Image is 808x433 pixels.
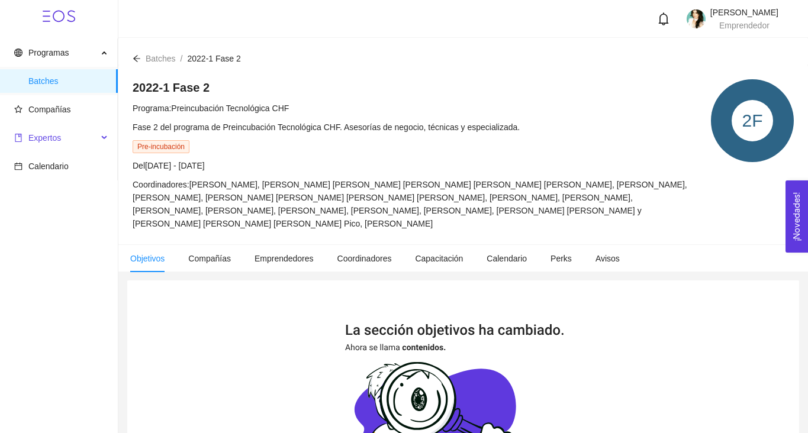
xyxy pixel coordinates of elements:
span: Capacitación [415,254,463,263]
span: Compañías [188,254,231,263]
span: Fase 2 del programa de Preincubación Tecnológica CHF. Asesorías de negocio, técnicas y especializ... [133,122,520,132]
span: Calendario [487,254,527,263]
span: [PERSON_NAME] [710,8,778,17]
span: Compañías [28,105,71,114]
span: Programas [28,48,69,57]
span: calendar [14,162,22,170]
span: Expertos [28,133,61,143]
span: star [14,105,22,114]
button: Open Feedback Widget [786,180,808,253]
span: Calendario [28,161,69,171]
span: book [14,134,22,142]
span: Del [DATE] - [DATE] [133,161,205,170]
span: / [181,54,183,63]
span: 2022-1 Fase 2 [187,54,240,63]
span: Avisos [595,254,620,263]
div: 2F [732,100,773,141]
span: Objetivos [130,254,165,263]
span: Emprendedores [255,254,314,263]
span: Perks [551,254,572,263]
span: Pre-incubación [133,140,189,153]
h4: 2022-1 Fase 2 [133,79,699,96]
span: global [14,49,22,57]
span: bell [657,12,670,25]
span: Batches [28,69,108,93]
span: Emprendedor [719,21,770,30]
span: Programa: Preincubación Tecnológica CHF [133,104,289,113]
span: Batches [146,54,176,63]
span: Coordinadores [337,254,392,263]
span: arrow-left [133,54,141,63]
span: Coordinadores: [PERSON_NAME], [PERSON_NAME] [PERSON_NAME] [PERSON_NAME] [PERSON_NAME] [PERSON_NAM... [133,180,687,228]
img: 1731682795038-EEE7E56A-5C0C-4F3A-A9E7-FB8F04D6ABB8.jpeg [687,9,706,28]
